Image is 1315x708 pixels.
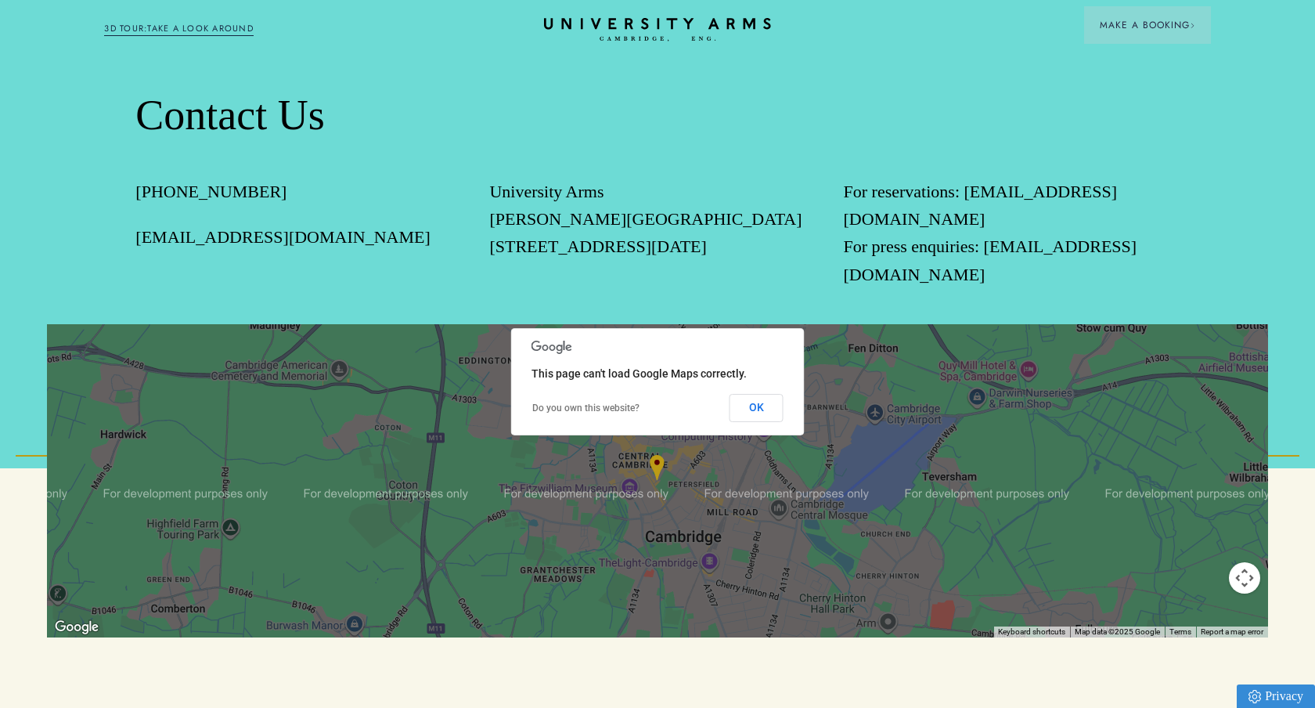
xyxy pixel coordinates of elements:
[135,182,286,201] a: [PHONE_NUMBER]
[844,178,1180,288] p: For reservations: [EMAIL_ADDRESS][DOMAIN_NAME] For press enquiries: [EMAIL_ADDRESS][DOMAIN_NAME]
[135,90,1179,142] h2: Contact Us
[1190,23,1195,28] img: Arrow icon
[104,22,254,36] a: 3D TOUR:TAKE A LOOK AROUND
[998,627,1065,638] button: Keyboard shortcuts
[532,403,639,414] a: Do you own this website?
[730,394,784,422] button: OK
[1100,18,1195,32] span: Make a Booking
[1084,6,1211,44] button: Make a BookingArrow icon
[51,617,103,638] a: Open this area in Google Maps (opens a new window)
[1229,562,1260,594] button: Map camera controls
[51,617,103,638] img: Google
[1169,627,1191,636] a: Terms (opens in new tab)
[489,178,825,261] p: University Arms [PERSON_NAME][GEOGRAPHIC_DATA][STREET_ADDRESS][DATE]
[1201,627,1263,636] a: Report a map error
[135,227,430,247] a: [EMAIL_ADDRESS][DOMAIN_NAME]
[531,367,747,380] span: This page can't load Google Maps correctly.
[544,18,771,42] a: Home
[1075,627,1160,636] span: Map data ©2025 Google
[1237,685,1315,708] a: Privacy
[1248,690,1261,703] img: Privacy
